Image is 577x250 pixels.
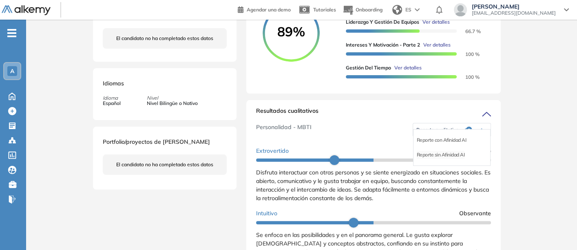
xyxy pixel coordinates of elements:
[392,5,402,15] img: world
[423,41,451,49] span: Ver detalles
[459,209,491,218] span: Observante
[103,94,121,102] span: Idioma
[256,123,312,137] span: Personalidad - MBTI
[417,136,466,144] li: Reporte con Afinidad AI
[103,100,121,107] span: Español
[256,107,318,120] span: Resultados cualitativos
[455,74,480,80] span: 100 %
[116,35,213,42] span: El candidato no ha completado estos datos
[313,7,336,13] span: Tutoriales
[103,138,210,145] span: Portfolio/proyectos de [PERSON_NAME]
[391,64,422,71] button: Ver detalles
[415,8,420,11] img: arrow
[7,32,16,34] i: -
[147,94,198,102] span: Nivel
[346,41,420,49] span: Intereses y Motivación - Parte 2
[343,1,382,19] button: Onboarding
[256,209,277,218] span: Intuitivo
[405,6,411,13] span: ES
[356,7,382,13] span: Onboarding
[416,127,459,133] span: Reporte cualitativo
[147,100,198,107] span: Nivel Bilingüe o Nativo
[419,18,450,26] button: Ver detalles
[455,28,481,34] span: 66.7 %
[256,147,289,155] span: Extrovertido
[346,64,391,71] span: Gestión del Tiempo
[394,64,422,71] span: Ver detalles
[346,18,419,26] span: Liderazgo y Gestión de Equipos
[116,161,213,168] span: El candidato no ha completado estos datos
[263,25,320,38] span: 89%
[103,80,124,87] span: Idiomas
[472,10,556,16] span: [EMAIL_ADDRESS][DOMAIN_NAME]
[422,18,450,26] span: Ver detalles
[2,5,51,16] img: Logo
[10,68,14,74] span: A
[455,51,480,57] span: 100 %
[247,7,291,13] span: Agendar una demo
[417,151,465,159] li: Reporte sin Afinidad AI
[420,41,451,49] button: Ver detalles
[472,3,556,10] span: [PERSON_NAME]
[256,169,491,202] span: Disfruta interactuar con otras personas y se siente energizado en situaciones sociales. Es abiert...
[238,4,291,14] a: Agendar una demo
